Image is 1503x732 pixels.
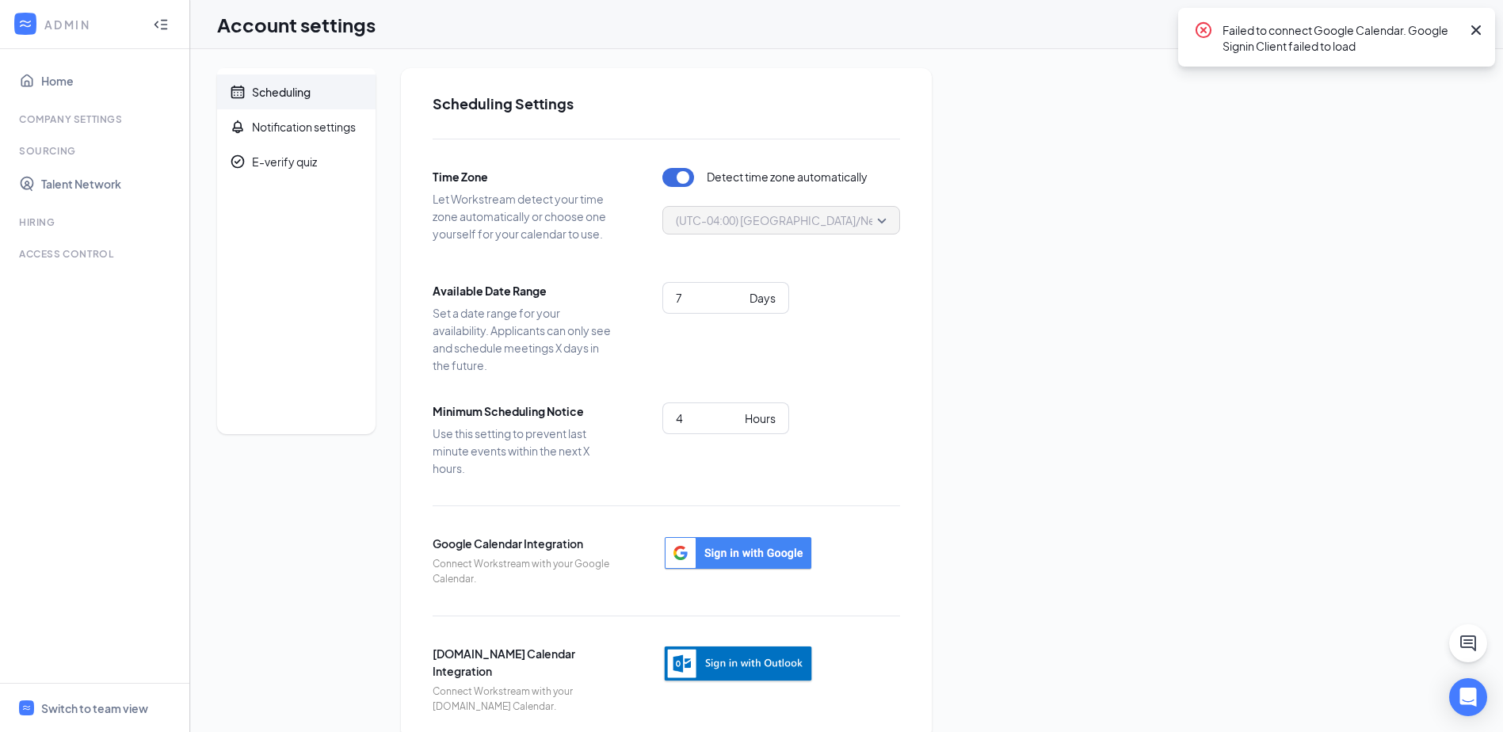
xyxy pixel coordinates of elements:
svg: ChatActive [1459,634,1478,653]
div: Company Settings [19,112,174,126]
svg: CheckmarkCircle [230,154,246,170]
span: Use this setting to prevent last minute events within the next X hours. [433,425,615,477]
span: Detect time zone automatically [707,168,868,187]
h1: Account settings [217,11,376,38]
svg: Calendar [230,84,246,100]
h2: Scheduling Settings [433,93,900,113]
span: Minimum Scheduling Notice [433,402,615,420]
div: Access control [19,247,174,261]
a: CheckmarkCircleE-verify quiz [217,144,376,179]
svg: Cross [1467,21,1486,40]
a: Talent Network [41,168,177,200]
div: Hours [745,410,776,427]
div: Hiring [19,215,174,229]
div: Failed to connect Google Calendar. Google Signin Client failed to load [1223,21,1460,54]
span: (UTC-04:00) [GEOGRAPHIC_DATA]/New_York - Eastern Time [676,208,990,232]
span: Connect Workstream with your [DOMAIN_NAME] Calendar. [433,684,615,715]
div: Days [750,289,776,307]
div: E-verify quiz [252,154,317,170]
span: Time Zone [433,168,615,185]
span: Let Workstream detect your time zone automatically or choose one yourself for your calendar to use. [433,190,615,242]
div: Sourcing [19,144,174,158]
a: CalendarScheduling [217,74,376,109]
span: Set a date range for your availability. Applicants can only see and schedule meetings X days in t... [433,304,615,374]
a: BellNotification settings [217,109,376,144]
span: [DOMAIN_NAME] Calendar Integration [433,645,615,680]
span: Connect Workstream with your Google Calendar. [433,557,615,587]
svg: CrossCircle [1194,21,1213,40]
svg: Bell [230,119,246,135]
span: Google Calendar Integration [433,535,615,552]
svg: WorkstreamLogo [17,16,33,32]
div: Notification settings [252,119,356,135]
svg: WorkstreamLogo [21,703,32,713]
div: Scheduling [252,84,311,100]
span: Available Date Range [433,282,615,299]
a: Home [41,65,177,97]
svg: Collapse [153,17,169,32]
div: Switch to team view [41,700,148,716]
div: Open Intercom Messenger [1449,678,1487,716]
button: ChatActive [1449,624,1487,662]
div: ADMIN [44,17,139,32]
